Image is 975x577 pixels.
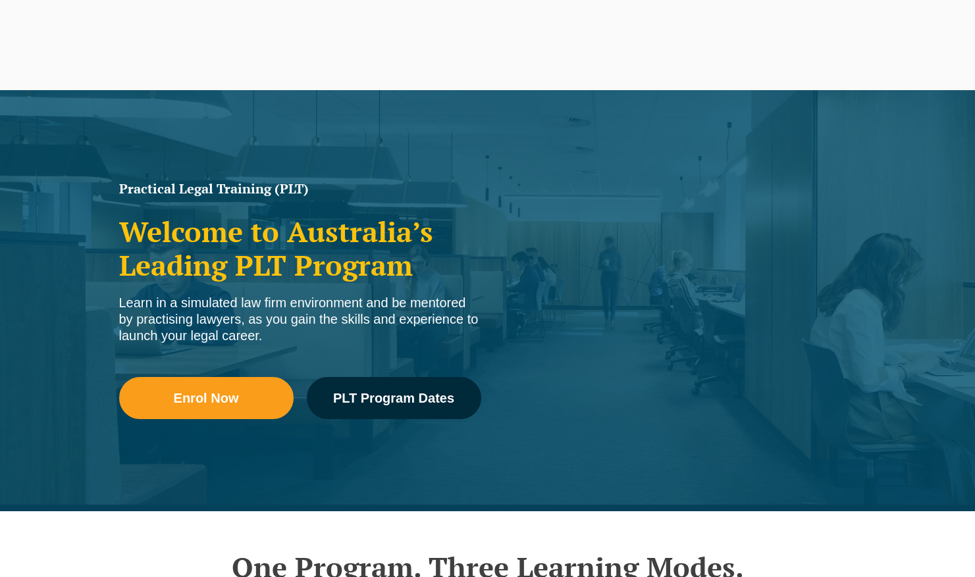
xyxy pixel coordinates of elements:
[174,391,239,405] span: Enrol Now
[119,377,294,419] a: Enrol Now
[119,215,481,282] h2: Welcome to Australia’s Leading PLT Program
[333,391,454,405] span: PLT Program Dates
[119,295,481,344] div: Learn in a simulated law firm environment and be mentored by practising lawyers, as you gain the ...
[119,182,481,195] h1: Practical Legal Training (PLT)
[307,377,481,419] a: PLT Program Dates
